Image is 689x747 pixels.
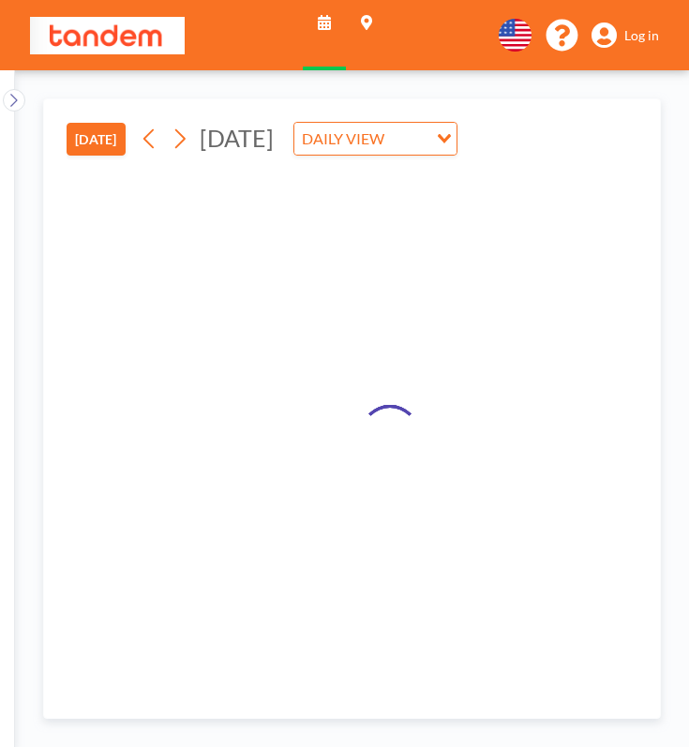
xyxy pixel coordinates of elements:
button: [DATE] [67,123,126,156]
div: Search for option [294,123,457,155]
span: DAILY VIEW [298,127,388,151]
span: Log in [624,27,659,44]
img: organization-logo [30,17,185,54]
a: Log in [592,22,659,49]
input: Search for option [390,127,426,151]
span: [DATE] [200,124,274,152]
